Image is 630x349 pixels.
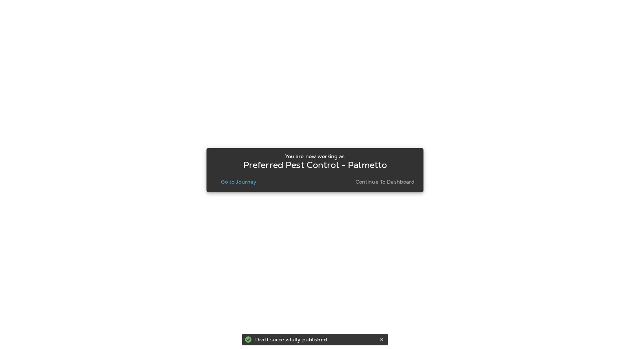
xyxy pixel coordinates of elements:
button: Continue to Dashboard [353,177,418,187]
button: Go to Journey [218,177,259,187]
p: You are now working as [285,153,345,159]
div: Draft successfully published [255,334,378,345]
p: Preferred Pest Control - Palmetto [243,162,387,168]
p: Continue to Dashboard [355,179,415,185]
p: Go to Journey [221,179,256,185]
